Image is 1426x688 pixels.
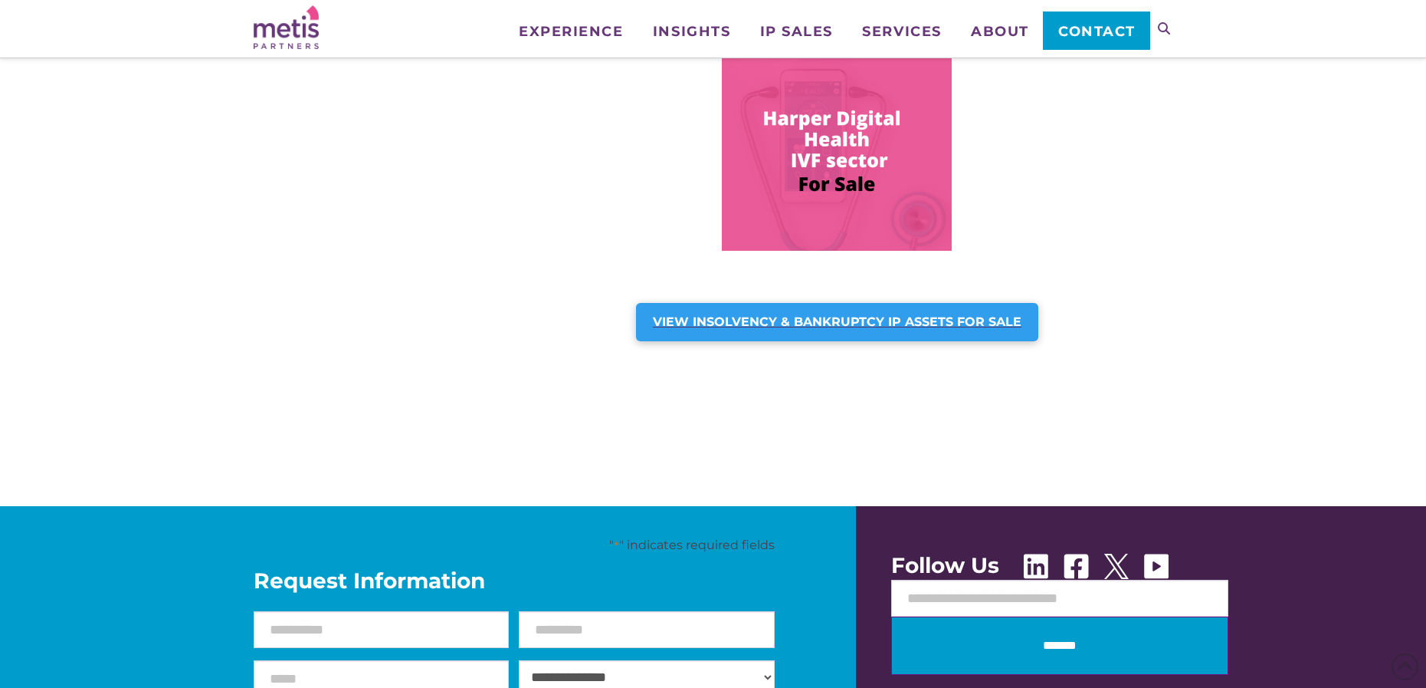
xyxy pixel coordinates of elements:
[862,25,941,38] span: Services
[1144,554,1169,579] img: Youtube
[1064,554,1089,579] img: Facebook
[760,25,833,38] span: IP Sales
[971,25,1029,38] span: About
[653,25,730,38] span: Insights
[1024,554,1048,579] img: Linkedin
[254,570,775,591] span: Request Information
[519,25,623,38] span: Experience
[1392,653,1418,680] span: Back to Top
[1043,12,1149,50] a: Contact
[653,314,1021,329] strong: VIEW INSOLVENCY & BANKRUPTCY IP ASSETS FOR SALE
[722,58,952,251] img: Harper IVF
[254,5,319,49] img: Metis Partners
[636,303,1038,341] a: VIEW INSOLVENCY & BANKRUPTCY IP ASSETS FOR SALE
[1058,25,1136,38] span: Contact
[1104,554,1129,579] img: X
[254,537,775,554] p: " " indicates required fields
[891,555,999,576] span: Follow Us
